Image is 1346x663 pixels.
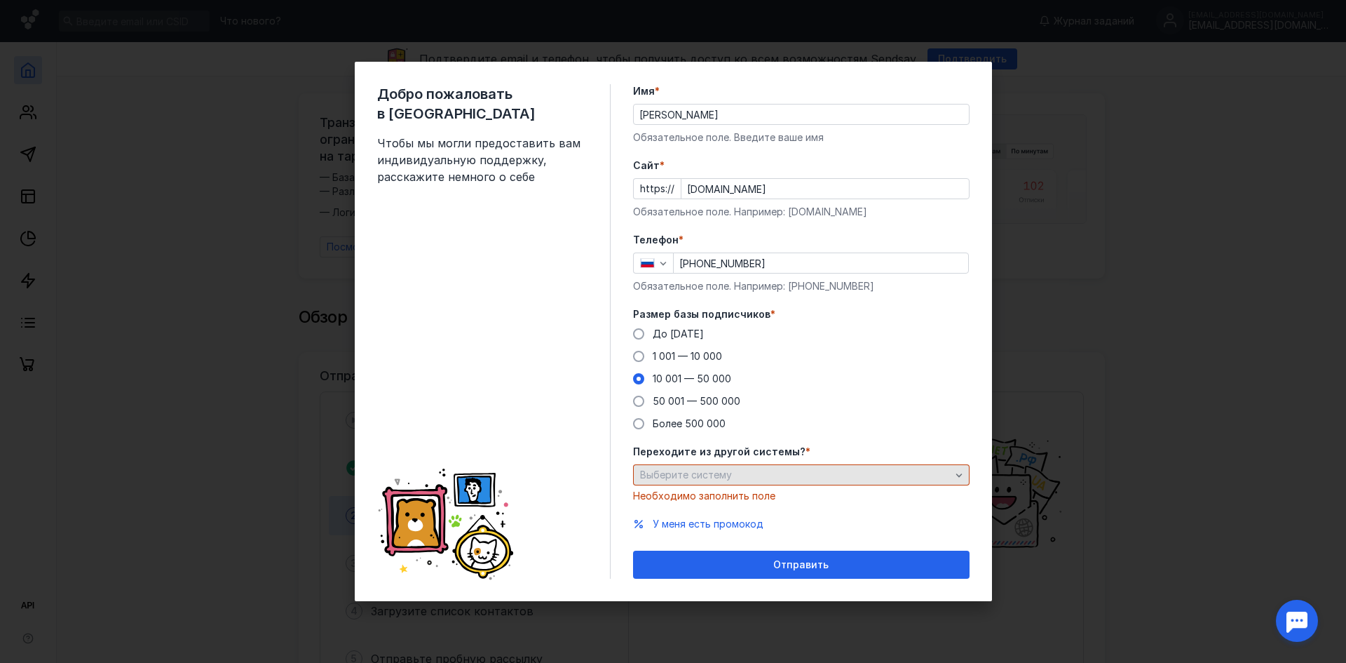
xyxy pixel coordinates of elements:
[377,135,587,185] span: Чтобы мы могли предоставить вам индивидуальную поддержку, расскажите немного о себе
[633,233,679,247] span: Телефон
[653,395,740,407] span: 50 001 — 500 000
[653,417,726,429] span: Более 500 000
[633,307,770,321] span: Размер базы подписчиков
[773,559,829,571] span: Отправить
[633,551,970,579] button: Отправить
[633,279,970,293] div: Обязательное поле. Например: [PHONE_NUMBER]
[633,84,655,98] span: Имя
[640,469,732,481] span: Выберите систему
[633,130,970,145] div: Обязательное поле. Введите ваше имя
[633,159,660,173] span: Cайт
[653,328,704,340] span: До [DATE]
[653,517,763,531] button: У меня есть промокод
[653,350,722,362] span: 1 001 — 10 000
[633,489,970,503] div: Необходимо заполнить поле
[653,373,731,384] span: 10 001 — 50 000
[653,518,763,530] span: У меня есть промокод
[633,205,970,219] div: Обязательное поле. Например: [DOMAIN_NAME]
[633,445,805,459] span: Переходите из другой системы?
[633,464,970,485] button: Выберите систему
[377,84,587,123] span: Добро пожаловать в [GEOGRAPHIC_DATA]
